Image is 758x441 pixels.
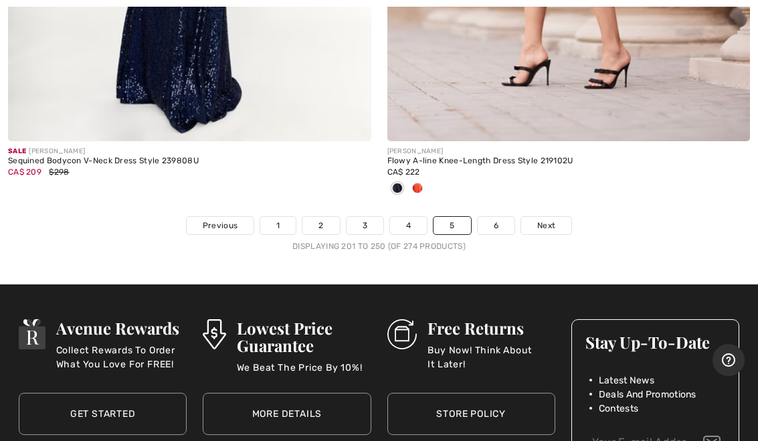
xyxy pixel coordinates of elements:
div: Sequined Bodycon V-Neck Dress Style 239808U [8,157,371,166]
div: [PERSON_NAME] [8,147,371,157]
p: We Beat The Price By 10%! [237,361,371,387]
h3: Lowest Price Guarantee [237,319,371,354]
span: Sale [8,147,26,155]
p: Collect Rewards To Order What You Love For FREE! [56,343,187,370]
a: 4 [390,217,427,234]
a: Previous [187,217,254,234]
p: Buy Now! Think About It Later! [428,343,555,370]
h3: Avenue Rewards [56,319,187,337]
span: Contests [599,402,638,416]
div: Fiesta Coral [407,178,428,200]
span: $298 [49,167,69,177]
div: Navy [387,178,407,200]
span: CA$ 222 [387,167,420,177]
h3: Free Returns [428,319,555,337]
a: 5 [434,217,470,234]
a: 3 [347,217,383,234]
img: Free Returns [387,319,417,349]
img: Lowest Price Guarantee [203,319,225,349]
span: Latest News [599,373,654,387]
a: 6 [478,217,514,234]
a: Get Started [19,393,187,435]
a: Next [521,217,571,234]
div: [PERSON_NAME] [387,147,751,157]
h3: Stay Up-To-Date [585,333,725,351]
iframe: Opens a widget where you can find more information [713,344,745,377]
img: Avenue Rewards [19,319,45,349]
a: 2 [302,217,339,234]
a: Store Policy [387,393,555,435]
a: 1 [260,217,296,234]
a: More Details [203,393,371,435]
span: CA$ 209 [8,167,41,177]
span: Next [537,219,555,232]
span: Deals And Promotions [599,387,696,402]
div: Flowy A-line Knee-Length Dress Style 219102U [387,157,751,166]
span: Previous [203,219,238,232]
